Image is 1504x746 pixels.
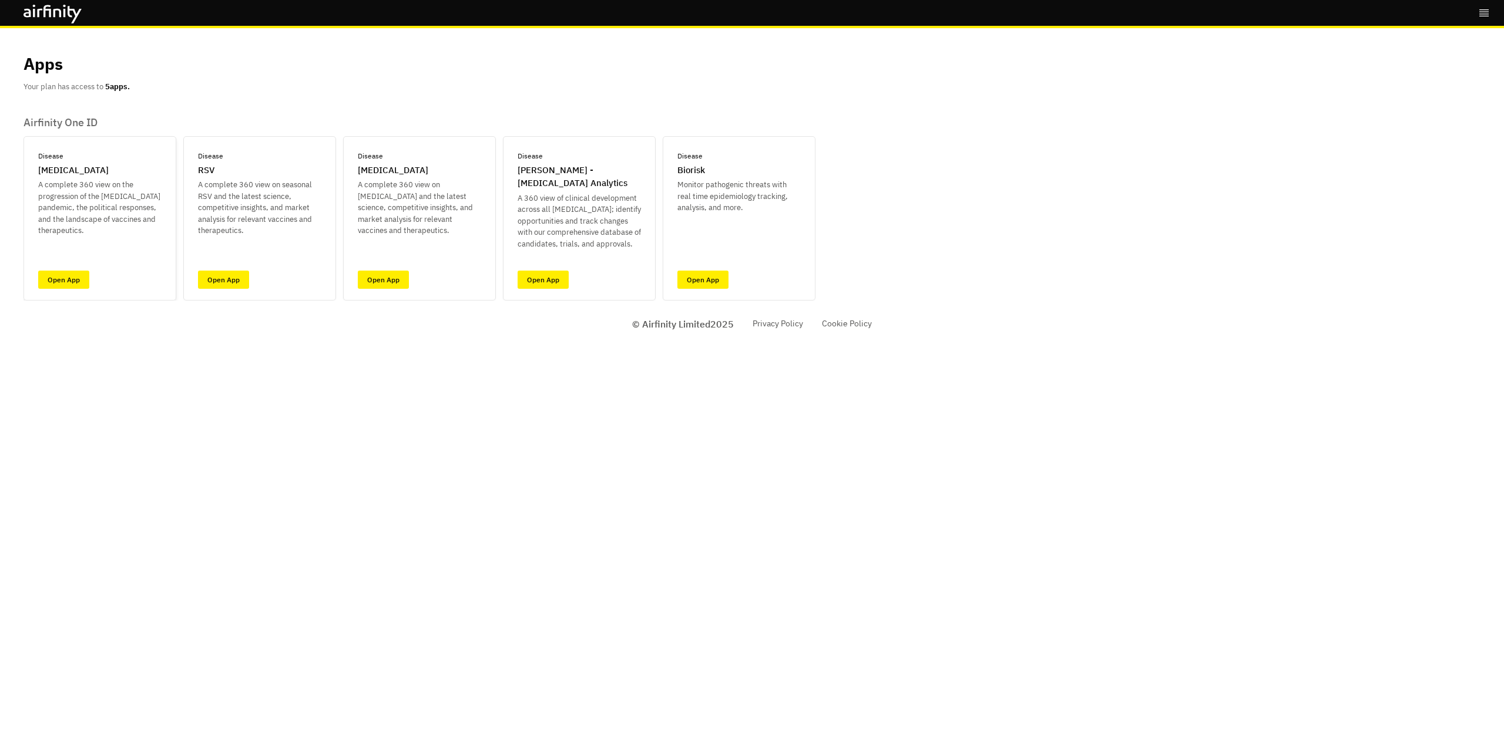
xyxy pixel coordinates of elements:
[358,151,383,161] p: Disease
[518,151,543,161] p: Disease
[677,271,728,289] a: Open App
[518,164,641,190] p: [PERSON_NAME] - [MEDICAL_DATA] Analytics
[23,116,815,129] p: Airfinity One ID
[38,179,162,237] p: A complete 360 view on the progression of the [MEDICAL_DATA] pandemic, the political responses, a...
[198,179,321,237] p: A complete 360 view on seasonal RSV and the latest science, competitive insights, and market anal...
[358,164,428,177] p: [MEDICAL_DATA]
[38,151,63,161] p: Disease
[677,179,801,214] p: Monitor pathogenic threats with real time epidemiology tracking, analysis, and more.
[105,82,130,92] b: 5 apps.
[677,164,705,177] p: Biorisk
[358,271,409,289] a: Open App
[358,179,481,237] p: A complete 360 view on [MEDICAL_DATA] and the latest science, competitive insights, and market an...
[632,317,734,331] p: © Airfinity Limited 2025
[753,318,803,330] a: Privacy Policy
[23,81,130,93] p: Your plan has access to
[518,271,569,289] a: Open App
[198,271,249,289] a: Open App
[518,193,641,250] p: A 360 view of clinical development across all [MEDICAL_DATA]; identify opportunities and track ch...
[677,151,703,161] p: Disease
[38,164,109,177] p: [MEDICAL_DATA]
[38,271,89,289] a: Open App
[822,318,872,330] a: Cookie Policy
[198,164,214,177] p: RSV
[23,52,63,76] p: Apps
[198,151,223,161] p: Disease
